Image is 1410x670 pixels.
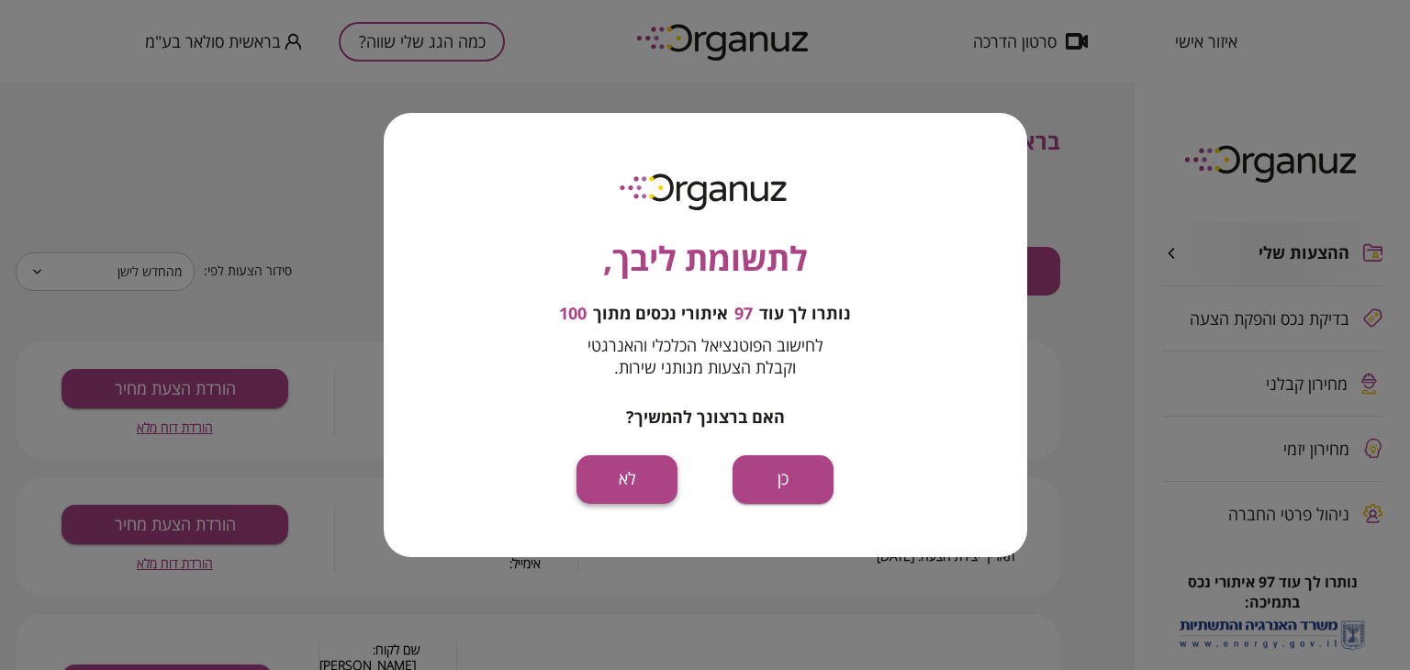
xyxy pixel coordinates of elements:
span: נותרו לך עוד [759,304,851,324]
span: האם ברצונך להמשיך? [626,406,785,428]
span: איתורי נכסים מתוך [593,304,728,324]
span: 100 [559,304,587,324]
span: לחישוב הפוטנציאל הכלכלי והאנרגטי וקבלת הצעות מנותני שירות. [587,334,823,378]
button: לא [576,455,677,504]
button: כן [733,455,834,504]
img: logo [607,166,803,215]
span: 97 [734,304,753,324]
span: לתשומת ליבך, [603,234,808,284]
